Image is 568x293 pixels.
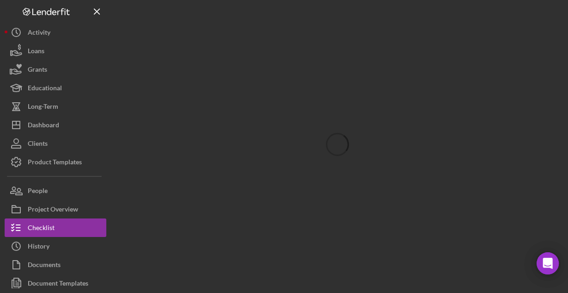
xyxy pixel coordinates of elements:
button: Product Templates [5,153,106,171]
div: Open Intercom Messenger [537,252,559,274]
button: Loans [5,42,106,60]
div: Loans [28,42,44,62]
div: Documents [28,256,61,276]
button: History [5,237,106,256]
button: Checklist [5,218,106,237]
button: Long-Term [5,97,106,116]
div: Clients [28,134,48,155]
button: Educational [5,79,106,97]
div: People [28,181,48,202]
div: History [28,237,49,258]
div: Educational [28,79,62,100]
button: Activity [5,23,106,42]
button: Grants [5,60,106,79]
button: Dashboard [5,116,106,134]
button: Documents [5,256,106,274]
div: Activity [28,23,50,44]
div: Long-Term [28,97,58,118]
div: Product Templates [28,153,82,174]
button: Project Overview [5,200,106,218]
div: Checklist [28,218,55,239]
button: Clients [5,134,106,153]
button: People [5,181,106,200]
div: Grants [28,60,47,81]
div: Dashboard [28,116,59,137]
div: Project Overview [28,200,78,221]
button: Document Templates [5,274,106,293]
